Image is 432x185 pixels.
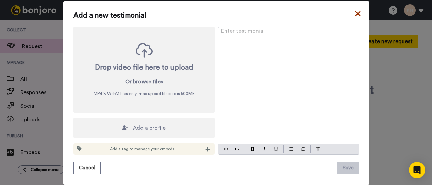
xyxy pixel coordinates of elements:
button: Cancel [73,162,101,174]
img: clear-format.svg [316,147,320,151]
img: heading-one-block.svg [224,146,228,152]
div: Drop video file here to upload [95,63,193,72]
button: Save [337,162,359,174]
p: Or files [125,78,163,86]
img: italic-mark.svg [263,147,266,151]
span: Add a tag to manage your embeds [110,146,175,152]
span: MP4 & WebM files only, max upload file size is 500 MB [94,91,195,96]
img: numbered-block.svg [301,146,305,152]
span: Add a new testimonial [73,12,359,20]
button: browse [133,78,151,86]
img: underline-mark.svg [274,147,278,151]
img: heading-two-block.svg [235,146,239,152]
img: bulleted-block.svg [289,146,293,152]
div: Open Intercom Messenger [409,162,425,178]
img: bold-mark.svg [251,147,254,151]
span: Add a profile [133,124,166,132]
